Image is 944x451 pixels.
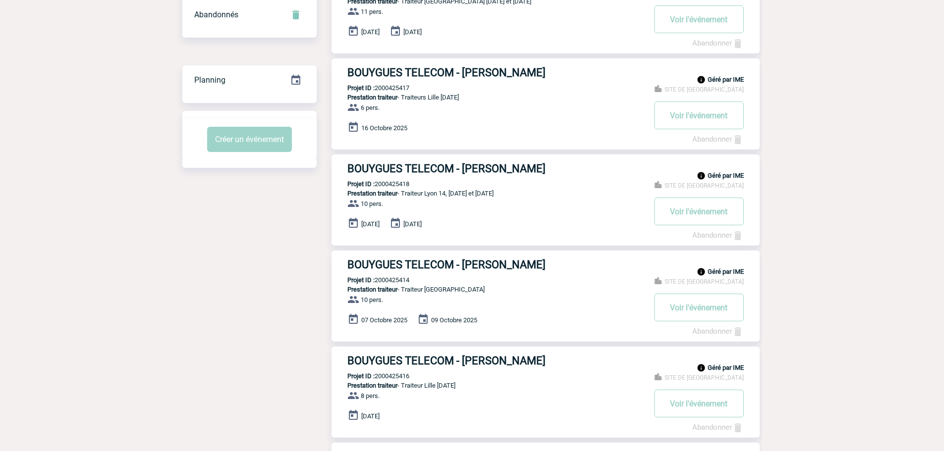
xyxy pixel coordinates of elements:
[708,172,744,179] b: Géré par IME
[347,372,375,380] b: Projet ID :
[182,65,317,94] a: Planning
[182,65,317,95] div: Retrouvez ici tous vos événements organisés par date et état d'avancement
[697,363,706,372] img: info_black_24dp.svg
[332,66,760,79] a: BOUYGUES TELECOM - [PERSON_NAME]
[692,327,744,336] a: Abandonner
[347,276,375,284] b: Projet ID :
[332,286,645,293] p: - Traiteur [GEOGRAPHIC_DATA]
[431,316,477,324] span: 09 Octobre 2025
[332,372,409,380] p: 2000425416
[692,423,744,432] a: Abandonner
[697,171,706,180] img: info_black_24dp.svg
[361,220,380,228] span: [DATE]
[654,84,663,93] img: business-24-px-g.png
[654,198,744,225] button: Voir l'événement
[697,75,706,84] img: info_black_24dp.svg
[332,276,409,284] p: 2000425414
[347,180,375,188] b: Projet ID :
[361,392,380,400] span: 8 pers.
[708,76,744,83] b: Géré par IME
[654,294,744,321] button: Voir l'événement
[654,84,744,93] p: SITE DE BOULOGNE-BILLANCOURT
[332,180,409,188] p: 2000425418
[361,28,380,36] span: [DATE]
[347,258,645,271] h3: BOUYGUES TELECOM - [PERSON_NAME]
[347,190,397,197] span: Prestation traiteur
[347,66,645,79] h3: BOUYGUES TELECOM - [PERSON_NAME]
[692,231,744,240] a: Abandonner
[692,135,744,144] a: Abandonner
[708,268,744,275] b: Géré par IME
[194,75,225,85] span: Planning
[361,296,383,303] span: 10 pers.
[403,28,422,36] span: [DATE]
[708,364,744,371] b: Géré par IME
[654,180,663,189] img: business-24-px-g.png
[332,258,760,271] a: BOUYGUES TELECOM - [PERSON_NAME]
[654,276,744,285] p: SITE DE BOULOGNE-BILLANCOURT
[654,180,744,189] p: SITE DE BOULOGNE-BILLANCOURT
[332,84,409,92] p: 2000425417
[194,10,238,19] span: Abandonnés
[361,8,383,15] span: 11 pers.
[654,372,744,381] p: SITE DE BOULOGNE-BILLANCOURT
[654,390,744,417] button: Voir l'événement
[654,5,744,33] button: Voir l'événement
[347,286,397,293] span: Prestation traiteur
[332,162,760,175] a: BOUYGUES TELECOM - [PERSON_NAME]
[332,382,645,389] p: - Traiteur Lille [DATE]
[332,190,645,197] p: - Traiteur Lyon 14, [DATE] et [DATE]
[347,94,397,101] span: Prestation traiteur
[697,267,706,276] img: info_black_24dp.svg
[361,104,380,111] span: 6 pers.
[654,276,663,285] img: business-24-px-g.png
[654,101,744,129] button: Voir l'événement
[692,39,744,48] a: Abandonner
[361,316,407,324] span: 07 Octobre 2025
[361,412,380,420] span: [DATE]
[332,94,645,101] p: - Traiteurs Lille [DATE]
[332,354,760,367] a: BOUYGUES TELECOM - [PERSON_NAME]
[347,162,645,175] h3: BOUYGUES TELECOM - [PERSON_NAME]
[347,382,397,389] span: Prestation traiteur
[207,127,292,152] button: Créer un événement
[347,354,645,367] h3: BOUYGUES TELECOM - [PERSON_NAME]
[654,372,663,381] img: business-24-px-g.png
[347,84,375,92] b: Projet ID :
[403,220,422,228] span: [DATE]
[361,200,383,207] span: 10 pers.
[361,124,407,132] span: 16 Octobre 2025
